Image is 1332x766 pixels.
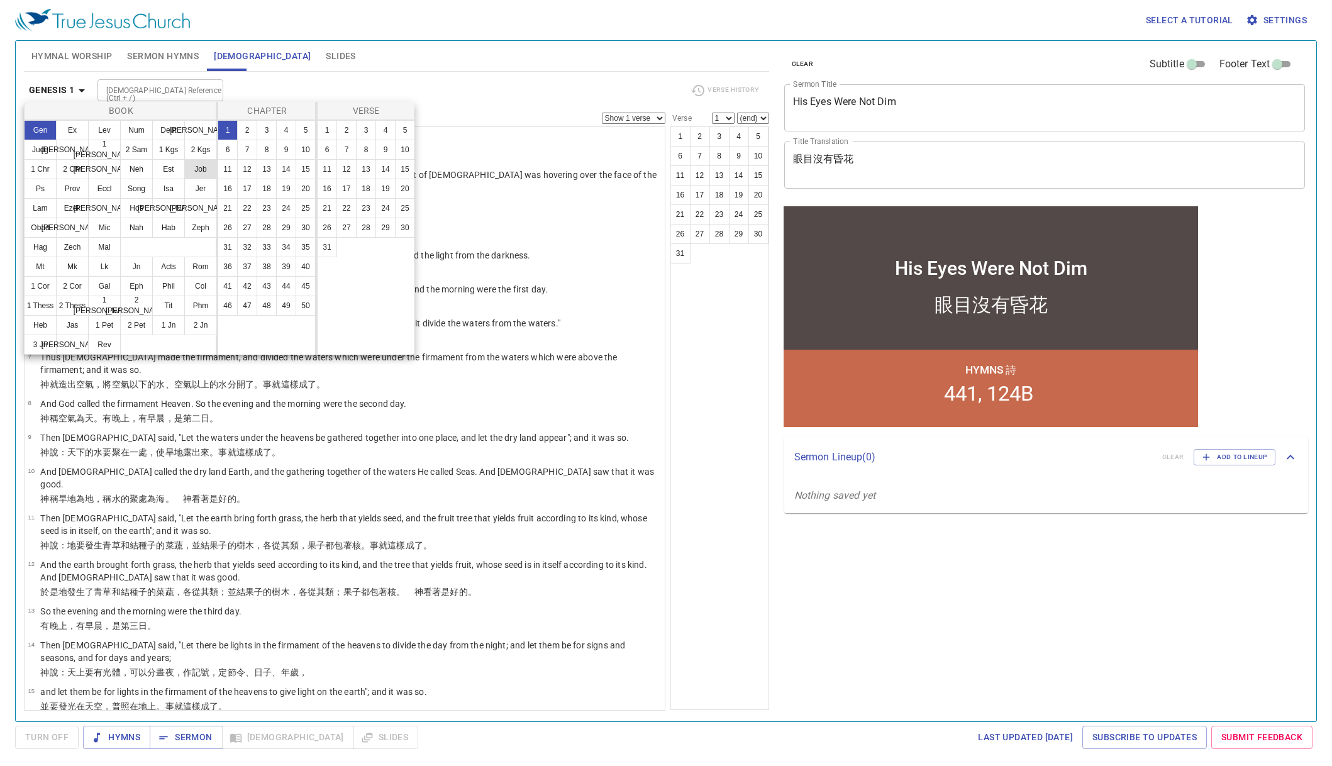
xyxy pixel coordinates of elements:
button: 1 Chr [24,159,57,179]
button: Job [184,159,217,179]
button: 41 [218,276,238,296]
button: 35 [296,237,316,257]
button: Ezek [56,198,89,218]
button: Col [184,276,217,296]
button: [PERSON_NAME] [184,198,217,218]
button: Hab [152,218,185,238]
button: 23 [356,198,376,218]
button: 30 [395,218,415,238]
button: 17 [237,179,257,199]
button: Est [152,159,185,179]
button: 2 Sam [120,140,153,160]
button: 1 [218,120,238,140]
button: 1 Jn [152,315,185,335]
button: Gen [24,120,57,140]
button: Rev [88,335,121,355]
button: 7 [336,140,357,160]
button: 18 [257,179,277,199]
button: 45 [296,276,316,296]
button: Isa [152,179,185,199]
button: 15 [296,159,316,179]
button: 1 [PERSON_NAME] [88,296,121,316]
button: 1 Cor [24,276,57,296]
button: 15 [395,159,415,179]
button: 9 [375,140,396,160]
button: 20 [296,179,316,199]
button: Phm [184,296,217,316]
button: 10 [395,140,415,160]
button: Obad [24,218,57,238]
button: 14 [375,159,396,179]
button: 2 [PERSON_NAME] [120,296,153,316]
button: Num [120,120,153,140]
button: Jas [56,315,89,335]
button: 49 [276,296,296,316]
div: His Eyes Were Not Dim [116,55,308,77]
button: 34 [276,237,296,257]
button: 42 [237,276,257,296]
button: 7 [237,140,257,160]
button: Prov [56,179,89,199]
li: 441 [165,180,203,204]
button: Neh [120,159,153,179]
button: 16 [218,179,238,199]
button: 6 [218,140,238,160]
button: 13 [356,159,376,179]
button: Hag [24,237,57,257]
button: 31 [218,237,238,257]
button: 11 [317,159,337,179]
button: 30 [296,218,316,238]
button: 29 [276,218,296,238]
button: 4 [375,120,396,140]
button: Hos [120,198,153,218]
p: Book [27,104,215,117]
button: 26 [218,218,238,238]
button: 2 Cor [56,276,89,296]
button: 50 [296,296,316,316]
button: 44 [276,276,296,296]
button: 12 [237,159,257,179]
button: Eccl [88,179,121,199]
button: 13 [257,159,277,179]
button: Jer [184,179,217,199]
button: 33 [257,237,277,257]
button: 11 [218,159,238,179]
button: 1 Pet [88,315,121,335]
button: 22 [237,198,257,218]
p: Verse [320,104,412,117]
button: 2 Thess [56,296,89,316]
button: 40 [296,257,316,277]
button: 14 [276,159,296,179]
button: Zeph [184,218,217,238]
button: 37 [237,257,257,277]
button: 6 [317,140,337,160]
button: Heb [24,315,57,335]
button: Lev [88,120,121,140]
button: [PERSON_NAME] [56,140,89,160]
button: Song [120,179,153,199]
button: 36 [218,257,238,277]
button: Lk [88,257,121,277]
button: 9 [276,140,296,160]
button: 23 [257,198,277,218]
button: 24 [276,198,296,218]
button: Ps [24,179,57,199]
button: Ex [56,120,89,140]
button: 32 [237,237,257,257]
button: 48 [257,296,277,316]
button: Acts [152,257,185,277]
button: 8 [356,140,376,160]
button: 12 [336,159,357,179]
button: 27 [237,218,257,238]
button: 43 [257,276,277,296]
button: 21 [218,198,238,218]
button: Mic [88,218,121,238]
button: 28 [356,218,376,238]
button: 2 Jn [184,315,217,335]
button: 29 [375,218,396,238]
button: 10 [296,140,316,160]
button: [PERSON_NAME] [152,198,185,218]
button: [PERSON_NAME] [56,335,89,355]
button: 24 [375,198,396,218]
button: 2 Pet [120,315,153,335]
